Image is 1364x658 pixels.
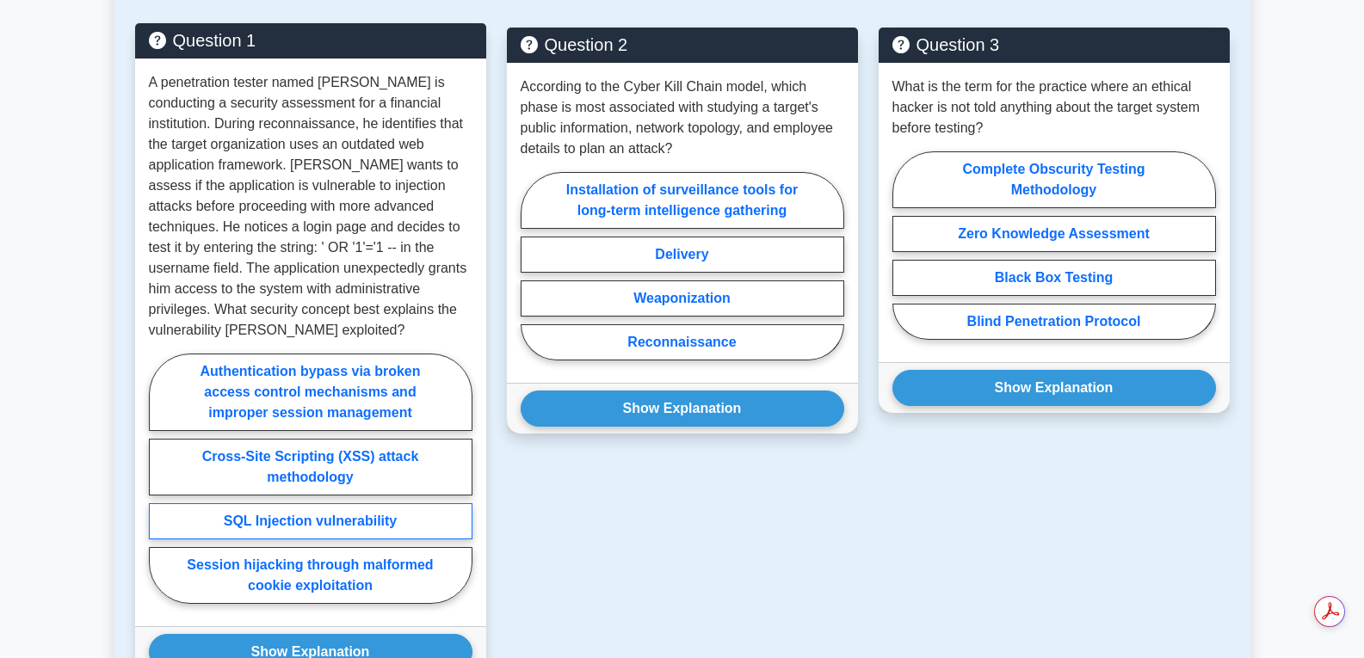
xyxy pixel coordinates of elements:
label: Reconnaissance [521,324,844,360]
h5: Question 1 [149,30,472,51]
label: Weaponization [521,280,844,317]
label: Black Box Testing [892,260,1216,296]
label: Installation of surveillance tools for long-term intelligence gathering [521,172,844,229]
p: What is the term for the practice where an ethical hacker is not told anything about the target s... [892,77,1216,138]
label: Cross-Site Scripting (XSS) attack methodology [149,439,472,495]
button: Show Explanation [892,370,1216,406]
h5: Question 2 [521,34,844,55]
label: Authentication bypass via broken access control mechanisms and improper session management [149,354,472,431]
p: According to the Cyber Kill Chain model, which phase is most associated with studying a target's ... [521,77,844,159]
label: Delivery [521,237,844,273]
label: Session hijacking through malformed cookie exploitation [149,547,472,604]
button: Show Explanation [521,390,844,427]
label: SQL Injection vulnerability [149,503,472,539]
p: A penetration tester named [PERSON_NAME] is conducting a security assessment for a financial inst... [149,72,472,341]
label: Blind Penetration Protocol [892,304,1216,340]
h5: Question 3 [892,34,1216,55]
label: Complete Obscurity Testing Methodology [892,151,1216,208]
label: Zero Knowledge Assessment [892,216,1216,252]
